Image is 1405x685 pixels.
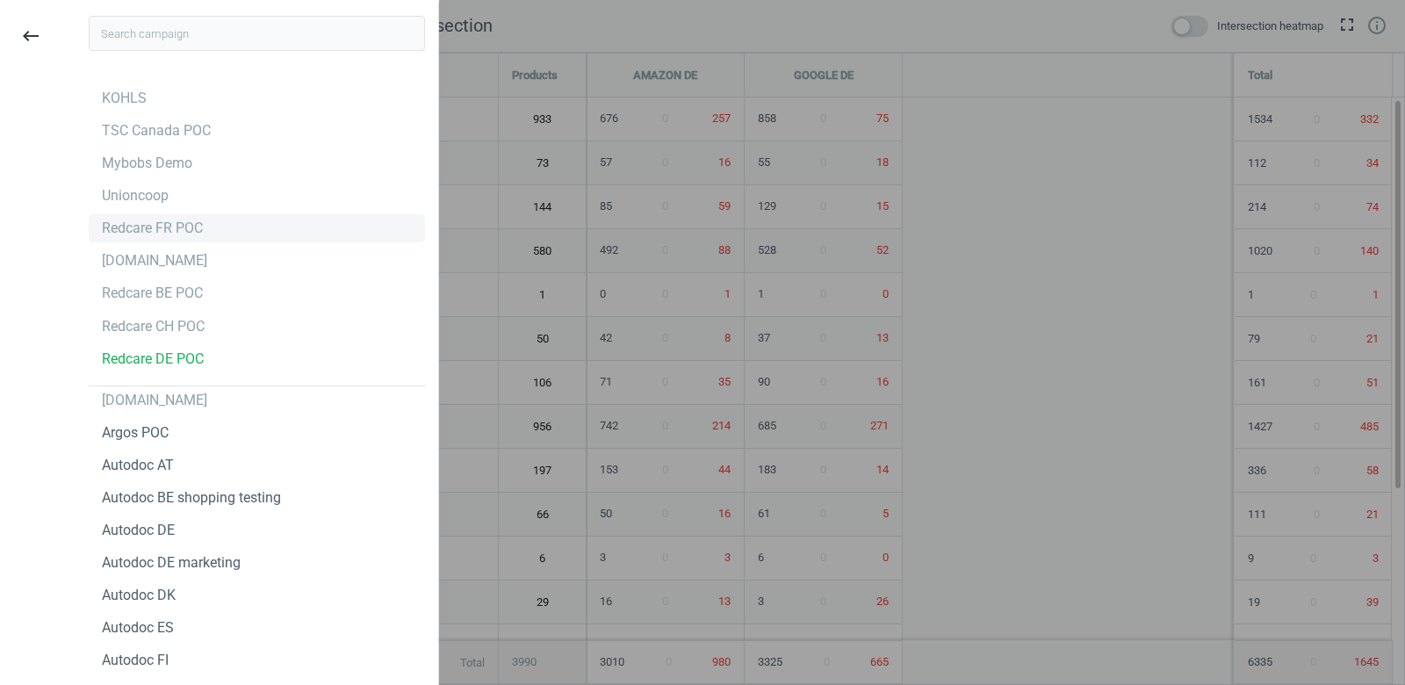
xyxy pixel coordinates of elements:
[102,251,207,270] div: [DOMAIN_NAME]
[102,89,147,108] div: KOHLS
[102,553,241,573] div: Autodoc DE marketing
[89,16,425,51] input: Search campaign
[102,219,203,238] div: Redcare FR POC
[102,121,211,141] div: TSC Canada POC
[102,284,203,303] div: Redcare BE POC
[102,317,205,336] div: Redcare CH POC
[102,186,169,205] div: Unioncoop
[102,586,176,605] div: Autodoc DK
[102,350,204,369] div: Redcare DE POC
[11,16,51,57] button: keyboard_backspace
[102,488,281,508] div: Autodoc BE shopping testing
[102,521,175,540] div: Autodoc DE
[20,25,41,47] i: keyboard_backspace
[102,618,174,638] div: Autodoc ES
[102,456,174,475] div: Autodoc AT
[102,651,169,670] div: Autodoc FI
[102,154,192,173] div: Mybobs Demo
[102,423,169,443] div: Argos POC
[102,391,207,410] div: [DOMAIN_NAME]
